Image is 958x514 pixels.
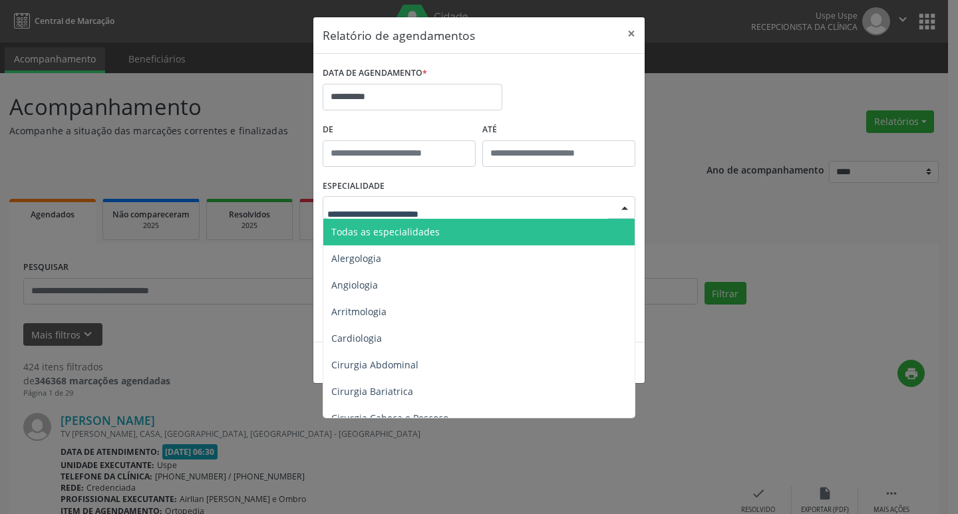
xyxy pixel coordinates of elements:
[323,176,385,197] label: ESPECIALIDADE
[331,332,382,344] span: Cardiologia
[323,120,476,140] label: De
[331,305,387,318] span: Arritmologia
[331,358,418,371] span: Cirurgia Abdominal
[331,252,381,265] span: Alergologia
[331,279,378,291] span: Angiologia
[618,17,645,50] button: Close
[331,385,413,398] span: Cirurgia Bariatrica
[323,63,427,84] label: DATA DE AGENDAMENTO
[331,412,448,424] span: Cirurgia Cabeça e Pescoço
[331,225,440,238] span: Todas as especialidades
[482,120,635,140] label: ATÉ
[323,27,475,44] h5: Relatório de agendamentos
